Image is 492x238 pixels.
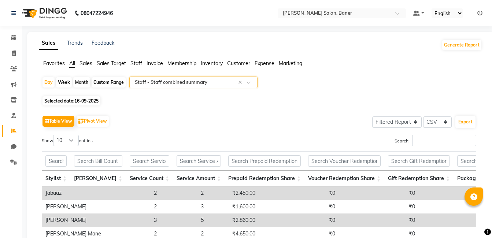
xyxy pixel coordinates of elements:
th: Gift Redemption Share: activate to sort column ascending [384,171,454,186]
span: Sales [79,60,92,67]
button: Generate Report [442,40,481,50]
span: Favorites [43,60,65,67]
span: Staff [130,60,142,67]
td: ₹0 [259,200,339,213]
span: Expense [255,60,274,67]
td: ₹2,860.00 [207,213,259,227]
b: 08047224946 [81,3,113,23]
a: Sales [39,37,58,50]
td: 2 [105,186,160,200]
label: Show entries [42,135,93,146]
span: Clear all [238,79,244,86]
span: 16-09-2025 [74,98,99,104]
th: Service Amount: activate to sort column ascending [173,171,225,186]
td: 5 [160,213,207,227]
td: 3 [105,213,160,227]
td: ₹0 [259,186,339,200]
input: Search Stylist [45,155,67,167]
div: Custom Range [92,77,126,88]
div: Day [42,77,55,88]
img: pivot.png [78,119,84,124]
input: Search Service Amount [177,155,221,167]
span: Customer [227,60,250,67]
input: Search Service Count [130,155,169,167]
td: [PERSON_NAME] [42,200,105,213]
td: 2 [105,200,160,213]
label: Search: [395,135,476,146]
span: Marketing [279,60,302,67]
span: Sales Target [97,60,126,67]
iframe: chat widget [461,209,485,231]
td: ₹0 [419,200,488,213]
span: Selected date: [42,96,100,105]
select: Showentries [53,135,79,146]
td: Jabaaz [42,186,105,200]
th: Service Count: activate to sort column ascending [126,171,173,186]
td: ₹0 [339,186,419,200]
input: Search: [412,135,476,146]
button: Pivot View [77,116,109,127]
td: [PERSON_NAME] [42,213,105,227]
img: logo [19,3,69,23]
span: Invoice [147,60,163,67]
th: Voucher Redemption Share: activate to sort column ascending [304,171,384,186]
td: ₹0 [419,186,488,200]
td: ₹0 [339,213,419,227]
input: Search Voucher Redemption Share [308,155,381,167]
div: Month [73,77,90,88]
td: ₹1,600.00 [207,200,259,213]
input: Search Gift Redemption Share [388,155,450,167]
input: Search Bill Count [74,155,122,167]
th: Prepaid Redemption Share: activate to sort column ascending [225,171,304,186]
button: Export [455,116,476,128]
td: ₹2,450.00 [207,186,259,200]
a: Feedback [92,40,114,46]
span: Inventory [201,60,223,67]
th: Bill Count: activate to sort column ascending [70,171,126,186]
button: Table View [42,116,74,127]
td: 2 [160,186,207,200]
td: ₹0 [259,213,339,227]
td: ₹0 [419,213,488,227]
th: Stylist: activate to sort column ascending [42,171,70,186]
span: Membership [167,60,196,67]
span: All [69,60,75,67]
td: 3 [160,200,207,213]
div: Week [56,77,72,88]
input: Search Prepaid Redemption Share [228,155,301,167]
a: Trends [67,40,83,46]
td: ₹0 [339,200,419,213]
